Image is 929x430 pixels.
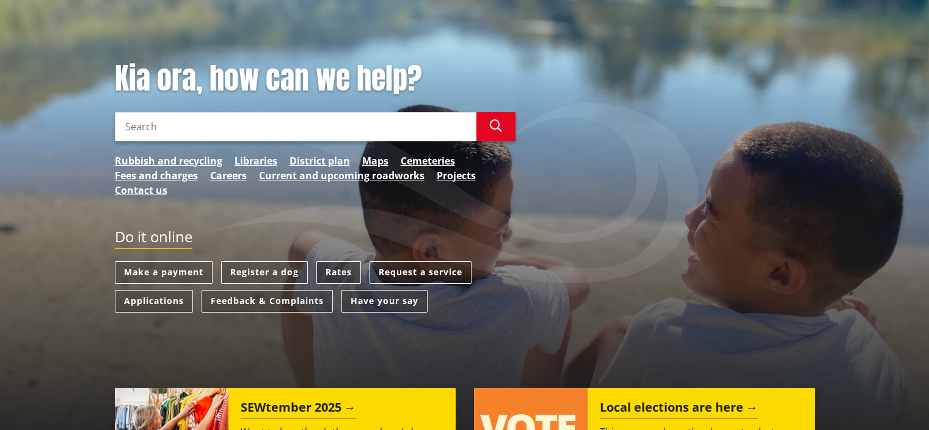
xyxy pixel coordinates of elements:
[316,261,361,284] a: Rates
[290,154,350,168] a: District plan
[241,400,356,418] h2: SEWtember 2025
[115,261,213,284] a: Make a payment
[600,400,758,418] h2: Local elections are here
[873,379,917,423] iframe: Messenger Launcher
[115,112,476,141] input: Search input
[341,290,428,313] a: Have your say
[259,168,424,183] a: Current and upcoming roadworks
[362,154,388,168] a: Maps
[437,168,476,183] a: Projects
[115,183,167,198] a: Contact us
[370,261,472,284] a: Request a service
[115,61,516,97] h1: Kia ora, how can we help?
[115,154,222,168] a: Rubbish and recycling
[210,168,247,183] a: Careers
[115,228,192,250] h2: Do it online
[401,154,455,168] a: Cemeteries
[115,168,198,183] a: Fees and charges
[202,290,333,313] a: Feedback & Complaints
[221,261,308,284] a: Register a dog
[115,290,193,313] a: Applications
[235,154,277,168] a: Libraries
